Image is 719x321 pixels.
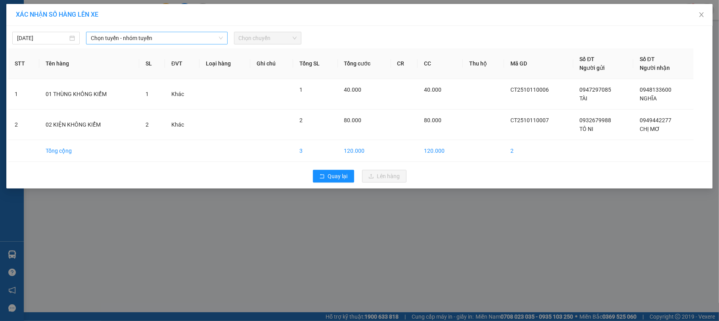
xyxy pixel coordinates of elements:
b: [PERSON_NAME] [46,5,112,15]
th: Tổng cước [338,48,391,79]
span: 2 [299,117,303,123]
td: 120.000 [418,140,463,162]
td: Tổng cộng [39,140,139,162]
th: Loại hàng [199,48,251,79]
li: 85 [PERSON_NAME] [4,17,151,27]
th: CC [418,48,463,79]
span: 80.000 [344,117,362,123]
span: CT2510110006 [510,86,549,93]
span: TÀI [580,95,588,102]
span: 40.000 [344,86,362,93]
td: 120.000 [338,140,391,162]
th: Thu hộ [463,48,504,79]
th: Mã GD [504,48,573,79]
span: 0932679988 [580,117,612,123]
span: 0948133600 [640,86,671,93]
input: 11/10/2025 [17,34,68,42]
td: Khác [165,79,199,110]
span: Số ĐT [640,56,655,62]
span: CT2510110007 [510,117,549,123]
span: phone [46,29,52,35]
span: close [698,12,705,18]
td: 3 [293,140,337,162]
li: 02839.63.63.63 [4,27,151,37]
span: Người nhận [640,65,670,71]
th: STT [8,48,39,79]
td: 2 [504,140,573,162]
span: Chọn chuyến [239,32,297,44]
span: 80.000 [424,117,441,123]
td: Khác [165,110,199,140]
span: CHỊ MƠ [640,126,660,132]
span: 2 [146,121,149,128]
span: Người gửi [580,65,605,71]
th: ĐVT [165,48,199,79]
b: GỬI : VP Cần Thơ [4,50,88,63]
span: rollback [319,173,325,180]
span: down [219,36,223,40]
button: uploadLên hàng [362,170,406,183]
span: 40.000 [424,86,441,93]
span: NGHĨA [640,95,657,102]
th: Tổng SL [293,48,337,79]
span: 1 [299,86,303,93]
span: environment [46,19,52,25]
td: 1 [8,79,39,110]
button: rollbackQuay lại [313,170,354,183]
span: Chọn tuyến - nhóm tuyến [91,32,222,44]
button: Close [690,4,713,26]
span: 0947297085 [580,86,612,93]
span: XÁC NHẬN SỐ HÀNG LÊN XE [16,11,98,18]
th: CR [391,48,418,79]
td: 01 THÙNG KHÔNG KIỂM [39,79,139,110]
span: Số ĐT [580,56,595,62]
th: Tên hàng [39,48,139,79]
th: SL [139,48,165,79]
span: 1 [146,91,149,97]
span: TÔ NI [580,126,594,132]
td: 2 [8,110,39,140]
th: Ghi chú [250,48,293,79]
span: 0949442277 [640,117,671,123]
td: 02 KIỆN KHÔNG KIỂM [39,110,139,140]
span: Quay lại [328,172,348,181]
